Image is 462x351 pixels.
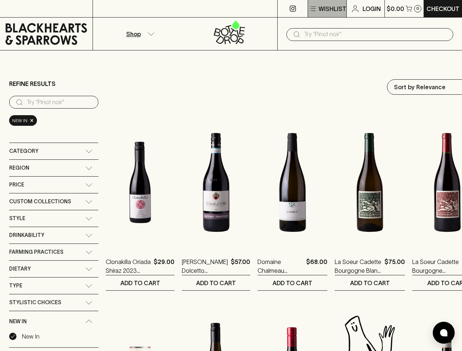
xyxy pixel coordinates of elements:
img: Domaine Chalmeau Chablis 2022 [258,118,327,246]
span: × [30,117,34,124]
span: Type [9,281,22,290]
span: Category [9,147,38,156]
p: ADD TO CART [273,279,312,287]
a: [PERSON_NAME] Dolcetto [PERSON_NAME] 2024 [182,257,228,275]
input: Try "Pinot noir" [304,29,447,40]
p: Sort by Relevance [394,83,446,91]
div: Farming Practices [9,244,98,260]
div: Price [9,177,98,193]
p: Shop [126,30,141,38]
div: Stylistic Choices [9,294,98,311]
a: Clonakilla Oriada Shiraz 2023 375ml [106,257,151,275]
div: Dietary [9,261,98,277]
span: Style [9,214,25,223]
p: $75.00 [384,257,405,275]
span: Farming Practices [9,248,63,257]
span: New In [9,317,27,326]
span: Drinkability [9,231,44,240]
p: ⠀ [93,4,99,13]
input: Try “Pinot noir” [27,97,93,108]
button: ADD TO CART [182,275,250,290]
span: Stylistic Choices [9,298,61,307]
img: bubble-icon [440,329,447,336]
a: La Soeur Cadette Bourgogne Blanc 2023 [335,257,382,275]
p: $68.00 [306,257,327,275]
button: ADD TO CART [335,275,405,290]
div: Style [9,210,98,227]
div: Type [9,278,98,294]
div: Drinkability [9,227,98,244]
p: ADD TO CART [120,279,160,287]
span: New In [12,117,27,124]
div: Region [9,160,98,176]
div: Category [9,143,98,159]
span: Custom Collections [9,197,71,206]
button: ADD TO CART [106,275,174,290]
img: Giacomo Fenocchio Dolcetto d'Alba 2024 [182,118,250,246]
p: Wishlist [319,4,346,13]
p: 0 [416,7,419,11]
button: ADD TO CART [258,275,327,290]
p: ADD TO CART [350,279,390,287]
p: Login [363,4,381,13]
p: $57.00 [231,257,250,275]
img: Clonakilla Oriada Shiraz 2023 375ml [106,118,174,246]
p: Refine Results [9,79,56,88]
p: $0.00 [387,4,404,13]
button: Shop [93,18,185,50]
div: New In [9,311,98,332]
p: New In [22,332,40,341]
a: La Soeur Cadette Bourgogne Rouge 2023 [412,257,459,275]
p: $29.00 [154,257,174,275]
a: Domaine Chalmeau Chablis 2022 [258,257,303,275]
p: Checkout [427,4,459,13]
span: Region [9,163,29,173]
div: Custom Collections [9,193,98,210]
span: Dietary [9,264,31,273]
img: La Soeur Cadette Bourgogne Blanc 2023 [335,118,405,246]
p: ADD TO CART [196,279,236,287]
span: Price [9,180,24,189]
